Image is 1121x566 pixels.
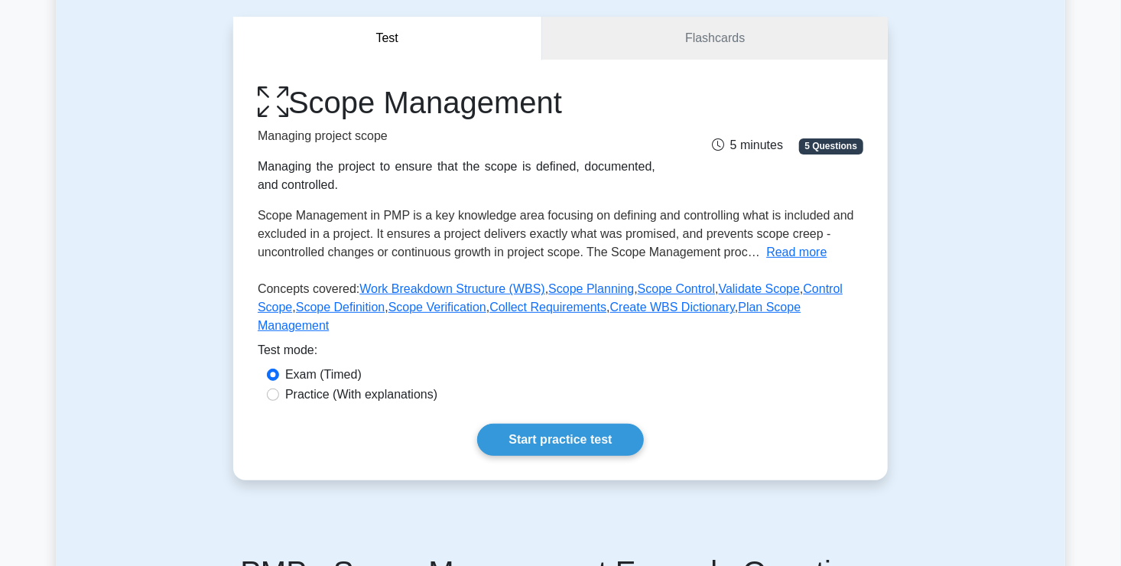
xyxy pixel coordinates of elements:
a: Scope Control [638,282,715,295]
a: Create WBS Dictionary [610,301,735,314]
a: Work Breakdown Structure (WBS) [359,282,544,295]
a: Flashcards [542,17,888,60]
div: Managing the project to ensure that the scope is defined, documented, and controlled. [258,158,655,194]
a: Scope Definition [296,301,385,314]
a: Scope Planning [548,282,634,295]
p: Managing project scope [258,127,655,145]
span: 5 Questions [799,138,863,154]
a: Collect Requirements [489,301,606,314]
button: Test [233,17,542,60]
button: Read more [766,243,827,262]
label: Practice (With explanations) [285,385,437,404]
span: 5 minutes [712,138,783,151]
div: Test mode: [258,341,863,366]
span: Scope Management in PMP is a key knowledge area focusing on defining and controlling what is incl... [258,209,854,259]
h1: Scope Management [258,84,655,121]
a: Start practice test [477,424,643,456]
a: Scope Verification [388,301,486,314]
label: Exam (Timed) [285,366,362,384]
p: Concepts covered: , , , , , , , , , [258,280,863,341]
a: Validate Scope [719,282,800,295]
